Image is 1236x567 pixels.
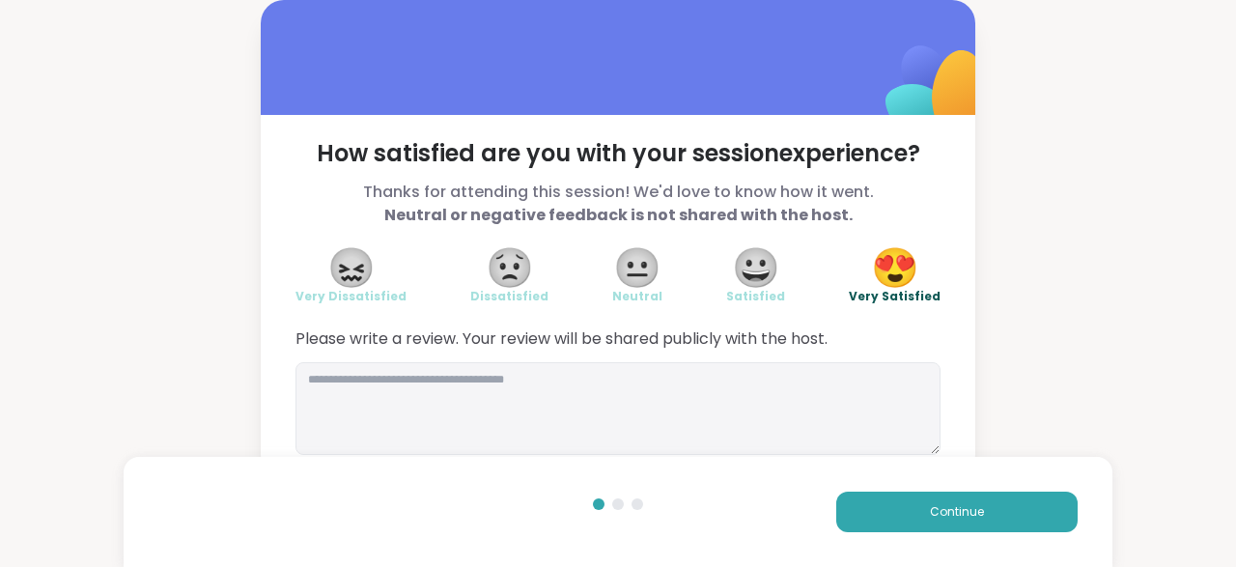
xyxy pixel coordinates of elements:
[470,289,548,304] span: Dissatisfied
[295,138,941,169] span: How satisfied are you with your session experience?
[384,204,853,226] b: Neutral or negative feedback is not shared with the host.
[612,289,662,304] span: Neutral
[486,250,534,285] span: 😟
[613,250,661,285] span: 😐
[295,289,407,304] span: Very Dissatisfied
[849,289,941,304] span: Very Satisfied
[327,250,376,285] span: 😖
[732,250,780,285] span: 😀
[295,327,941,351] span: Please write a review. Your review will be shared publicly with the host.
[930,503,984,521] span: Continue
[295,181,941,227] span: Thanks for attending this session! We'd love to know how it went.
[726,289,785,304] span: Satisfied
[836,492,1078,532] button: Continue
[871,250,919,285] span: 😍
